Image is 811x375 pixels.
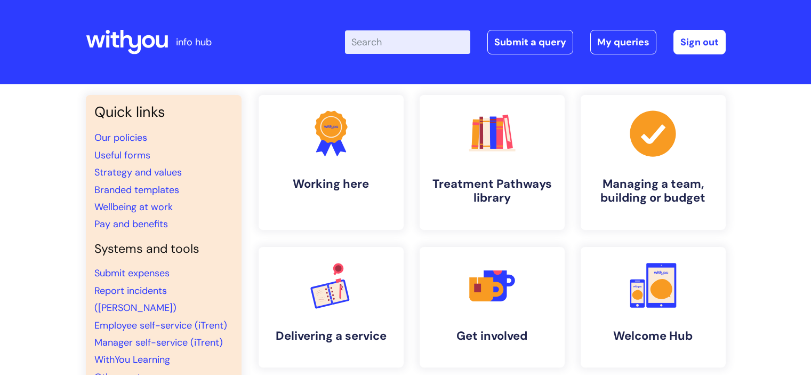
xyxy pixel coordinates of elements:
[590,30,656,54] a: My queries
[176,34,212,51] p: info hub
[94,183,179,196] a: Branded templates
[94,319,227,332] a: Employee self-service (iTrent)
[589,329,717,343] h4: Welcome Hub
[420,95,565,230] a: Treatment Pathways library
[94,103,233,121] h3: Quick links
[581,247,726,368] a: Welcome Hub
[259,95,404,230] a: Working here
[487,30,573,54] a: Submit a query
[267,329,395,343] h4: Delivering a service
[94,242,233,257] h4: Systems and tools
[94,336,223,349] a: Manager self-service (iTrent)
[673,30,726,54] a: Sign out
[589,177,717,205] h4: Managing a team, building or budget
[94,166,182,179] a: Strategy and values
[94,267,170,280] a: Submit expenses
[428,329,556,343] h4: Get involved
[345,30,726,54] div: | -
[94,201,173,213] a: Wellbeing at work
[420,247,565,368] a: Get involved
[94,218,168,230] a: Pay and benefits
[345,30,470,54] input: Search
[94,284,176,314] a: Report incidents ([PERSON_NAME])
[94,353,170,366] a: WithYou Learning
[94,131,147,144] a: Our policies
[259,247,404,368] a: Delivering a service
[267,177,395,191] h4: Working here
[581,95,726,230] a: Managing a team, building or budget
[94,149,150,162] a: Useful forms
[428,177,556,205] h4: Treatment Pathways library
